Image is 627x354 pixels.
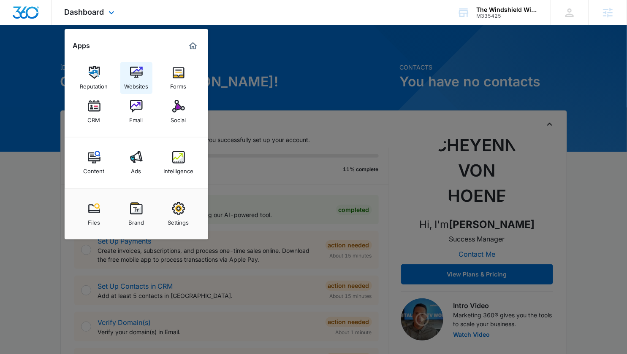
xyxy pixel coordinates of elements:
[78,62,110,94] a: Reputation
[171,79,187,90] div: Forms
[130,113,143,123] div: Email
[163,62,195,94] a: Forms
[476,6,538,13] div: account name
[120,198,152,230] a: Brand
[186,39,200,53] a: Marketing 360® Dashboard
[73,42,90,50] h2: Apps
[128,215,144,226] div: Brand
[88,113,100,123] div: CRM
[80,79,108,90] div: Reputation
[84,164,105,174] div: Content
[78,96,110,128] a: CRM
[65,8,104,16] span: Dashboard
[120,96,152,128] a: Email
[78,198,110,230] a: Files
[120,147,152,179] a: Ads
[163,147,195,179] a: Intelligence
[78,147,110,179] a: Content
[88,215,100,226] div: Files
[476,13,538,19] div: account id
[163,198,195,230] a: Settings
[163,164,193,174] div: Intelligence
[168,215,189,226] div: Settings
[124,79,148,90] div: Websites
[131,164,141,174] div: Ads
[120,62,152,94] a: Websites
[171,113,186,123] div: Social
[163,96,195,128] a: Social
